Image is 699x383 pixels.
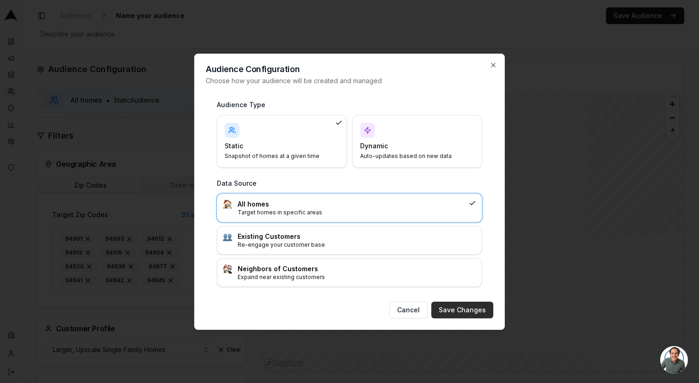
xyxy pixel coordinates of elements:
h2: Audience Configuration [206,65,493,73]
p: Target homes in specific areas [238,209,465,216]
div: :busts_in_silhouette:Existing CustomersRe-engage your customer base [217,226,482,255]
img: :busts_in_silhouette: [223,232,232,241]
div: :house_buildings:Neighbors of CustomersExpand near existing customers [217,258,482,287]
img: :house: [223,200,232,209]
div: :house:All homesTarget homes in specific areas [217,194,482,222]
h3: Audience Type [217,100,482,109]
h4: Dynamic [360,141,463,151]
h4: Static [225,141,328,151]
img: :house_buildings: [223,264,232,274]
p: Choose how your audience will be created and managed [206,76,493,85]
div: DynamicAuto-updates based on new data [352,115,482,168]
button: Save Changes [431,302,493,318]
p: Snapshot of homes at a given time [225,152,328,160]
button: Cancel [389,302,428,318]
h3: Data Source [217,179,482,188]
p: Expand near existing customers [238,274,476,281]
h3: Neighbors of Customers [238,264,476,274]
p: Auto-updates based on new data [360,152,463,160]
p: Re-engage your customer base [238,241,476,249]
h3: All homes [238,200,465,209]
div: StaticSnapshot of homes at a given time [217,115,347,168]
h3: Existing Customers [238,232,476,241]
